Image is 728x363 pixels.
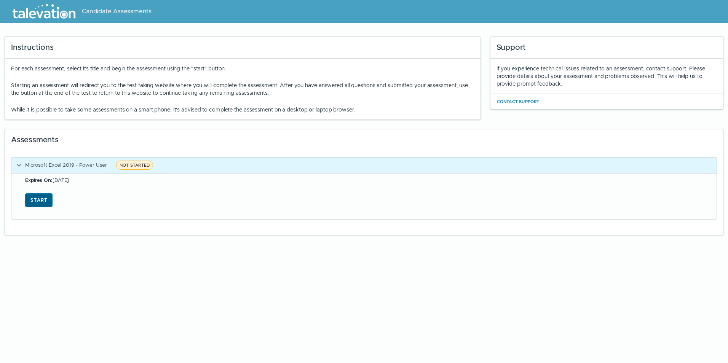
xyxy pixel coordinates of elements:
span: Microsoft Excel 2019 - Power User [25,162,107,168]
button: Contact Support [497,97,540,106]
div: Instructions [5,37,481,59]
span: Candidate Assessments [82,7,152,16]
div: Assessments [5,129,723,151]
p: While it is possible to take some assessments on a smart phone, it's advised to complete the asse... [11,106,474,113]
button: Microsoft Excel 2019 - Power UserNOT STARTED [11,158,717,173]
p: Starting an assessment will redirect you to the test taking website where you will complete the a... [11,81,474,97]
div: Microsoft Excel 2019 - Power UserNOT STARTED [11,173,717,220]
div: For each assessment, select its title and begin the assessment using the "start" button. [11,65,474,113]
img: Talevation_Logo_Transparent_white.png [9,2,79,21]
div: If you experience technical issues related to an assessment, contact support. Please provide deta... [497,65,717,88]
b: Expires On: [25,177,53,183]
span: [DATE] [25,177,69,183]
span: NOT STARTED [116,161,153,170]
button: Start [25,193,53,207]
span: Help [39,6,50,12]
div: Support [490,37,723,59]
